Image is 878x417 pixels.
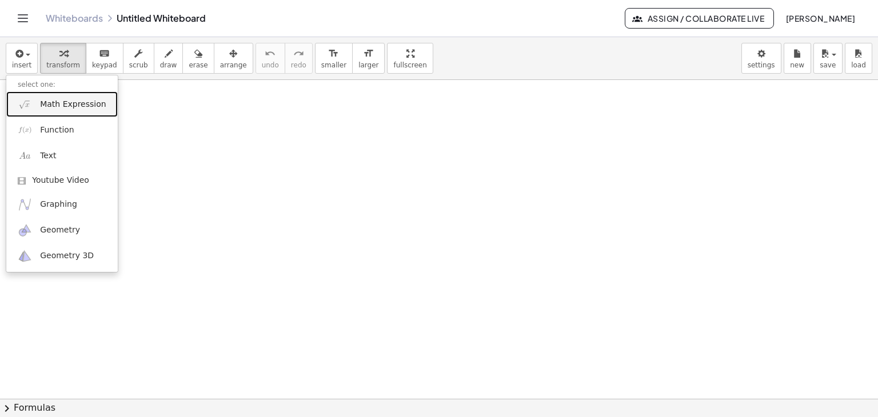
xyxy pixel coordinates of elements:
[285,43,313,74] button: redoredo
[18,223,32,238] img: ggb-geometry.svg
[741,43,781,74] button: settings
[256,43,285,74] button: undoundo
[214,43,253,74] button: arrange
[40,99,106,110] span: Math Expression
[18,123,32,137] img: f_x.png
[40,125,74,136] span: Function
[123,43,154,74] button: scrub
[790,61,804,69] span: new
[6,243,118,269] a: Geometry 3D
[393,61,426,69] span: fullscreen
[40,150,56,162] span: Text
[129,61,148,69] span: scrub
[293,47,304,61] i: redo
[182,43,214,74] button: erase
[813,43,843,74] button: save
[748,61,775,69] span: settings
[14,9,32,27] button: Toggle navigation
[99,47,110,61] i: keyboard
[18,197,32,211] img: ggb-graphing.svg
[262,61,279,69] span: undo
[40,224,80,236] span: Geometry
[46,61,80,69] span: transform
[189,61,207,69] span: erase
[86,43,123,74] button: keyboardkeypad
[352,43,385,74] button: format_sizelarger
[6,91,118,117] a: Math Expression
[358,61,378,69] span: larger
[6,191,118,217] a: Graphing
[6,78,118,91] li: select one:
[18,149,32,163] img: Aa.png
[784,43,811,74] button: new
[851,61,866,69] span: load
[18,249,32,263] img: ggb-3d.svg
[625,8,774,29] button: Assign / Collaborate Live
[154,43,183,74] button: draw
[820,61,836,69] span: save
[776,8,864,29] button: [PERSON_NAME]
[845,43,872,74] button: load
[6,218,118,243] a: Geometry
[92,61,117,69] span: keypad
[6,143,118,169] a: Text
[46,13,103,24] a: Whiteboards
[6,117,118,143] a: Function
[291,61,306,69] span: redo
[634,13,764,23] span: Assign / Collaborate Live
[265,47,276,61] i: undo
[40,43,86,74] button: transform
[160,61,177,69] span: draw
[18,97,32,111] img: sqrt_x.png
[363,47,374,61] i: format_size
[40,199,77,210] span: Graphing
[12,61,31,69] span: insert
[6,43,38,74] button: insert
[40,250,94,262] span: Geometry 3D
[32,175,89,186] span: Youtube Video
[6,169,118,192] a: Youtube Video
[321,61,346,69] span: smaller
[328,47,339,61] i: format_size
[315,43,353,74] button: format_sizesmaller
[387,43,433,74] button: fullscreen
[220,61,247,69] span: arrange
[785,13,855,23] span: [PERSON_NAME]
